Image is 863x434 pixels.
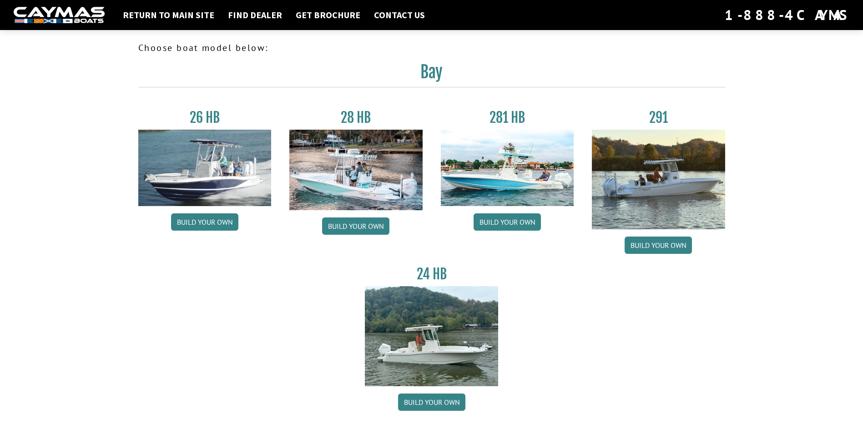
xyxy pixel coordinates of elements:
[365,266,498,283] h3: 24 HB
[289,109,423,126] h3: 28 HB
[592,109,725,126] h3: 291
[398,394,465,411] a: Build your own
[474,213,541,231] a: Build your own
[592,130,725,229] img: 291_Thumbnail.jpg
[171,213,238,231] a: Build your own
[365,286,498,386] img: 24_HB_thumbnail.jpg
[138,130,272,206] img: 26_new_photo_resized.jpg
[369,9,429,21] a: Contact Us
[725,5,849,25] div: 1-888-4CAYMAS
[138,62,725,87] h2: Bay
[289,130,423,210] img: 28_hb_thumbnail_for_caymas_connect.jpg
[14,7,105,24] img: white-logo-c9c8dbefe5ff5ceceb0f0178aa75bf4bb51f6bca0971e226c86eb53dfe498488.png
[138,109,272,126] h3: 26 HB
[625,237,692,254] a: Build your own
[138,41,725,55] p: Choose boat model below:
[441,130,574,206] img: 28-hb-twin.jpg
[291,9,365,21] a: Get Brochure
[118,9,219,21] a: Return to main site
[322,217,389,235] a: Build your own
[223,9,287,21] a: Find Dealer
[441,109,574,126] h3: 281 HB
